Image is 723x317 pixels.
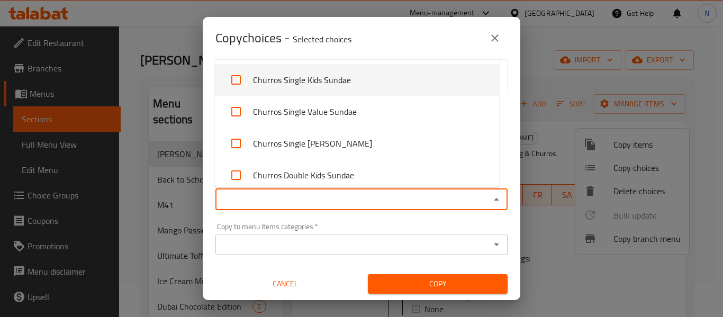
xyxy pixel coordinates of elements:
[489,192,504,207] button: Close
[215,96,499,128] li: Churros Single Value Sundae
[482,25,508,51] button: close
[215,159,499,191] li: Churros Double Kids Sundae
[215,64,499,96] li: Churros Single Kids Sundae
[293,33,351,46] p: Selected choices
[220,277,351,291] span: Cancel
[376,277,499,291] span: Copy
[215,274,355,294] button: Cancel
[368,274,508,294] button: Copy
[489,237,504,252] button: Open
[215,26,351,50] span: Copy choices -
[215,128,499,159] li: Churros Single [PERSON_NAME]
